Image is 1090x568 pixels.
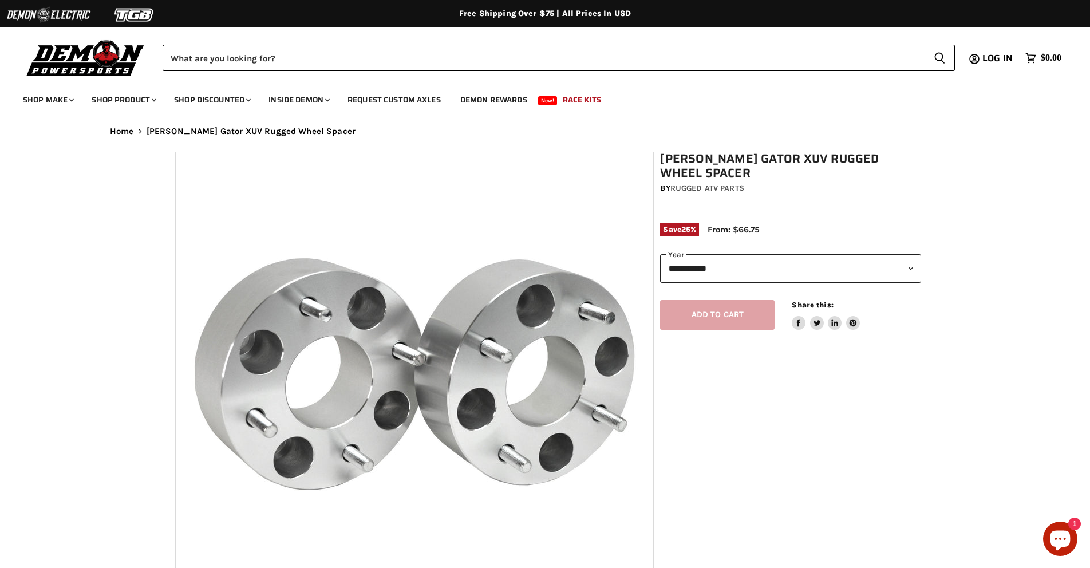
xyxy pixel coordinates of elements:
[660,182,921,195] div: by
[165,88,258,112] a: Shop Discounted
[1041,53,1061,64] span: $0.00
[83,88,163,112] a: Shop Product
[538,96,558,105] span: New!
[23,37,148,78] img: Demon Powersports
[163,45,925,71] input: Search
[670,183,744,193] a: Rugged ATV Parts
[14,88,81,112] a: Shop Make
[163,45,955,71] form: Product
[1040,522,1081,559] inbox-online-store-chat: Shopify online store chat
[660,152,921,180] h1: [PERSON_NAME] Gator XUV Rugged Wheel Spacer
[792,301,833,309] span: Share this:
[792,300,860,330] aside: Share this:
[660,223,699,236] span: Save %
[660,254,921,282] select: year
[6,4,92,26] img: Demon Electric Logo 2
[554,88,610,112] a: Race Kits
[92,4,177,26] img: TGB Logo 2
[977,53,1020,64] a: Log in
[110,127,134,136] a: Home
[708,224,760,235] span: From: $66.75
[147,127,356,136] span: [PERSON_NAME] Gator XUV Rugged Wheel Spacer
[14,84,1059,112] ul: Main menu
[925,45,955,71] button: Search
[1020,50,1067,66] a: $0.00
[982,51,1013,65] span: Log in
[87,9,1003,19] div: Free Shipping Over $75 | All Prices In USD
[681,225,690,234] span: 25
[87,127,1003,136] nav: Breadcrumbs
[452,88,536,112] a: Demon Rewards
[260,88,337,112] a: Inside Demon
[339,88,449,112] a: Request Custom Axles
